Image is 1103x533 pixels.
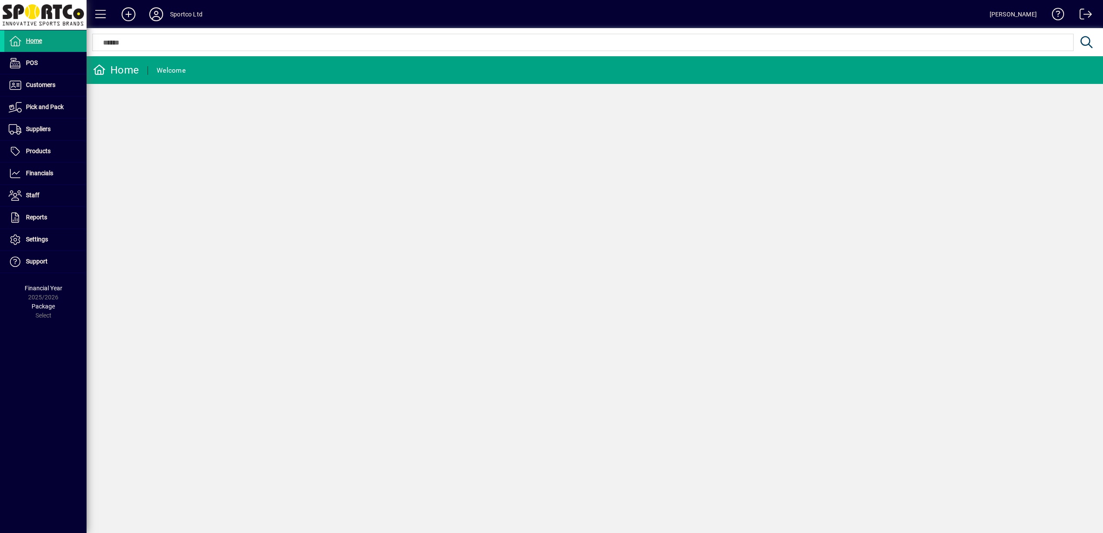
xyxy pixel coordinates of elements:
[4,119,87,140] a: Suppliers
[26,192,39,199] span: Staff
[26,258,48,265] span: Support
[93,63,139,77] div: Home
[4,229,87,250] a: Settings
[4,163,87,184] a: Financials
[4,207,87,228] a: Reports
[1073,2,1092,30] a: Logout
[25,285,62,292] span: Financial Year
[4,74,87,96] a: Customers
[4,52,87,74] a: POS
[115,6,142,22] button: Add
[26,103,64,110] span: Pick and Pack
[142,6,170,22] button: Profile
[4,141,87,162] a: Products
[26,236,48,243] span: Settings
[26,170,53,177] span: Financials
[26,125,51,132] span: Suppliers
[4,251,87,273] a: Support
[4,96,87,118] a: Pick and Pack
[26,37,42,44] span: Home
[26,214,47,221] span: Reports
[170,7,203,21] div: Sportco Ltd
[1045,2,1064,30] a: Knowledge Base
[990,7,1037,21] div: [PERSON_NAME]
[26,148,51,154] span: Products
[157,64,186,77] div: Welcome
[32,303,55,310] span: Package
[4,185,87,206] a: Staff
[26,81,55,88] span: Customers
[26,59,38,66] span: POS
